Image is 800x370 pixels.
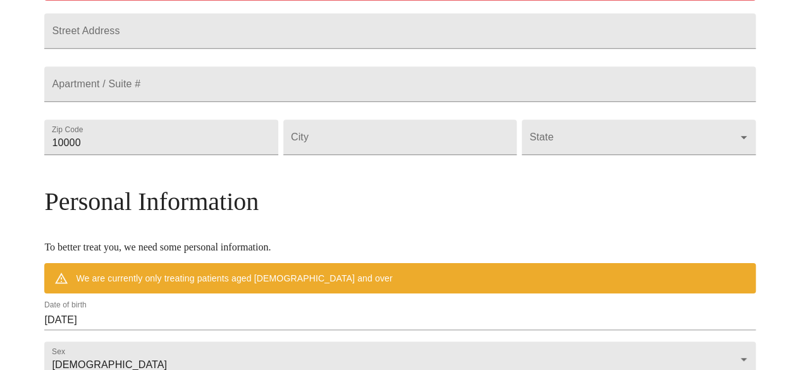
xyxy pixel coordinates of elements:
p: To better treat you, we need some personal information. [44,242,755,253]
h3: Personal Information [44,187,755,216]
div: We are currently only treating patients aged [DEMOGRAPHIC_DATA] and over [76,267,392,290]
label: Date of birth [44,301,87,309]
div: ​ [522,120,755,155]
